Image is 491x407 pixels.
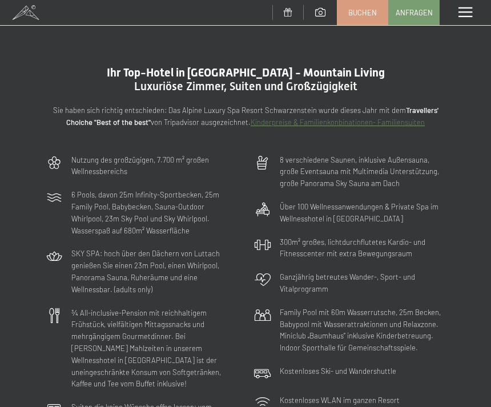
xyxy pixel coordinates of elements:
span: Buchen [348,7,377,18]
p: Sie haben sich richtig entschieden: Das Alpine Luxury Spa Resort Schwarzenstein wurde dieses Jahr... [46,104,445,128]
a: Kinderpreise & Familienkonbinationen- Familiensuiten [251,118,425,127]
p: SKY SPA: hoch über den Dächern von Luttach genießen Sie einen 23m Pool, einen Whirlpool, Panorama... [71,248,237,295]
p: Family Pool mit 60m Wasserrutsche, 25m Becken, Babypool mit Wasserattraktionen und Relaxzone. Min... [280,307,445,354]
span: Ihr Top-Hotel in [GEOGRAPHIC_DATA] - Mountain Living [107,66,385,79]
a: Buchen [337,1,388,25]
p: ¾ All-inclusive-Pension mit reichhaltigem Frühstück, vielfältigen Mittagssnacks und mehrgängigem ... [71,307,237,390]
a: Anfragen [389,1,439,25]
span: Luxuriöse Zimmer, Suiten und Großzügigkeit [134,79,357,93]
p: Ganzjährig betreutes Wander-, Sport- und Vitalprogramm [280,271,445,295]
p: Kostenloses WLAN im ganzen Resort [280,394,400,406]
p: Nutzung des großzügigen, 7.700 m² großen Wellnessbereichs [71,154,237,178]
p: 8 verschiedene Saunen, inklusive Außensauna, große Eventsauna mit Multimedia Unterstützung, große... [280,154,445,190]
p: 6 Pools, davon 25m Infinity-Sportbecken, 25m Family Pool, Babybecken, Sauna-Outdoor Whirlpool, 23... [71,189,237,236]
p: Kostenloses Ski- und Wandershuttle [280,365,396,377]
p: Über 100 Wellnessanwendungen & Private Spa im Wellnesshotel in [GEOGRAPHIC_DATA] [280,201,445,225]
strong: Travellers' Choiche "Best of the best" [66,106,438,127]
p: 300m² großes, lichtdurchflutetes Kardio- und Fitnesscenter mit extra Bewegungsraum [280,236,445,260]
span: Anfragen [396,7,433,18]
